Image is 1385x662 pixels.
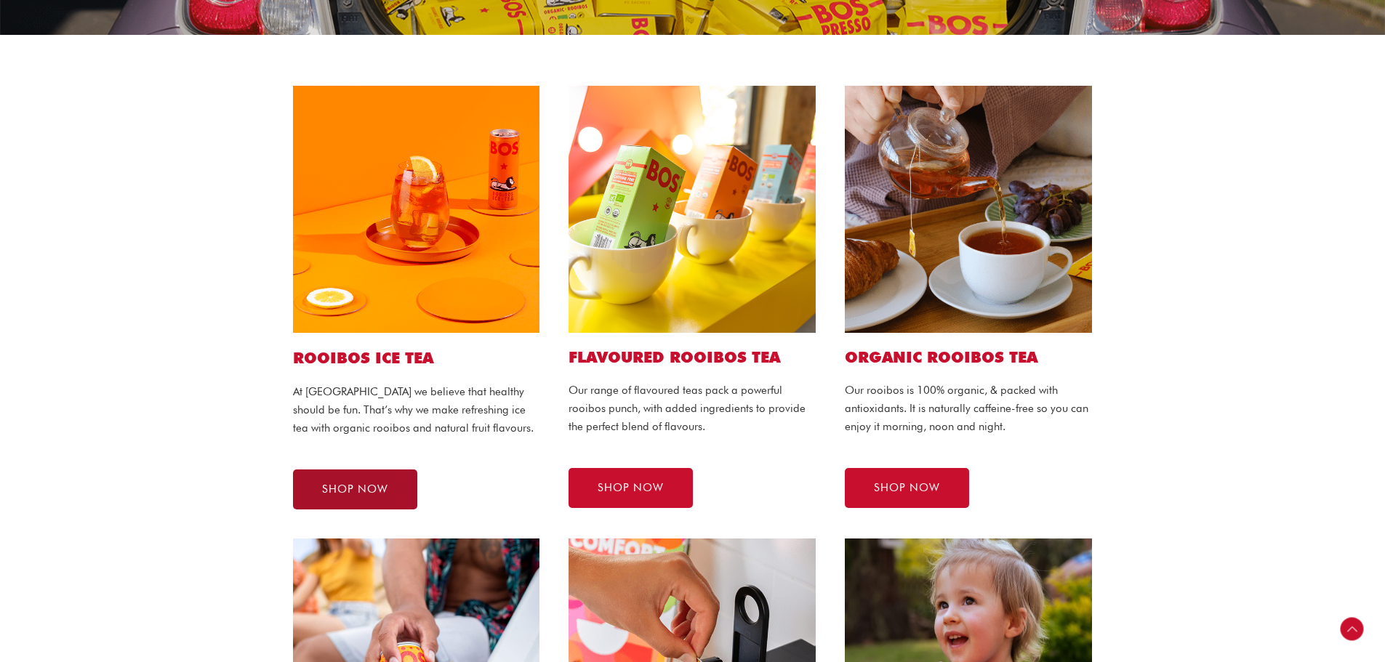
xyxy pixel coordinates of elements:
span: SHOP NOW [322,484,388,495]
span: SHOP NOW [598,483,664,493]
p: Our rooibos is 100% organic, & packed with antioxidants. It is naturally caffeine-free so you can... [845,382,1092,435]
p: At [GEOGRAPHIC_DATA] we believe that healthy should be fun. That’s why we make refreshing ice tea... [293,383,540,437]
img: bos tea bags website1 [845,86,1092,333]
a: SHOP NOW [293,469,417,509]
h1: ROOIBOS ICE TEA [293,347,540,368]
h2: Flavoured ROOIBOS TEA [569,347,816,367]
span: SHOP NOW [874,483,940,493]
h2: Organic ROOIBOS TEA [845,347,1092,367]
a: SHOP NOW [845,468,969,508]
p: Our range of flavoured teas pack a powerful rooibos punch, with added ingredients to provide the ... [569,382,816,435]
a: SHOP NOW [569,468,693,508]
